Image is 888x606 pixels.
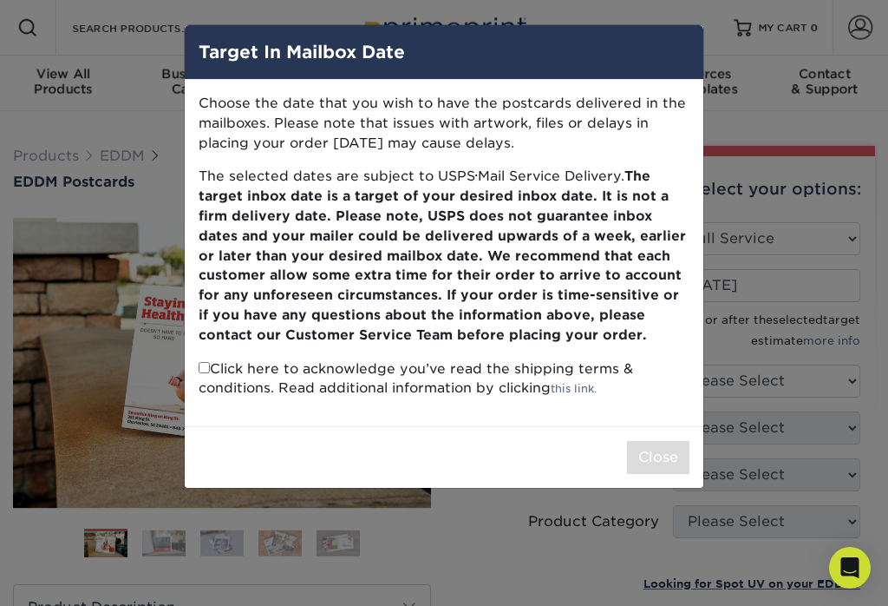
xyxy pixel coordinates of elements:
[475,173,478,179] small: ®
[199,168,686,342] b: The target inbox date is a target of your desired inbox date. It is not a firm delivery date. Ple...
[829,547,871,589] div: Open Intercom Messenger
[199,39,689,65] h4: Target In Mailbox Date
[551,382,597,395] a: this link.
[627,441,689,474] button: Close
[199,359,689,399] p: Click here to acknowledge you’ve read the shipping terms & conditions. Read additional informatio...
[199,167,689,345] p: The selected dates are subject to USPS Mail Service Delivery.
[199,94,689,153] p: Choose the date that you wish to have the postcards delivered in the mailboxes. Please note that ...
